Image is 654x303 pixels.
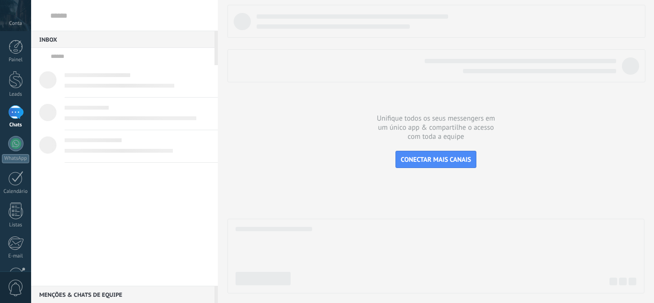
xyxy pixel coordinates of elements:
[2,222,30,228] div: Listas
[2,91,30,98] div: Leads
[2,154,29,163] div: WhatsApp
[9,21,22,27] span: Conta
[2,189,30,195] div: Calendário
[395,151,476,168] button: CONECTAR MAIS CANAIS
[2,57,30,63] div: Painel
[31,286,214,303] div: Menções & Chats de equipe
[401,155,471,164] span: CONECTAR MAIS CANAIS
[2,122,30,128] div: Chats
[2,253,30,259] div: E-mail
[31,31,214,48] div: Inbox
